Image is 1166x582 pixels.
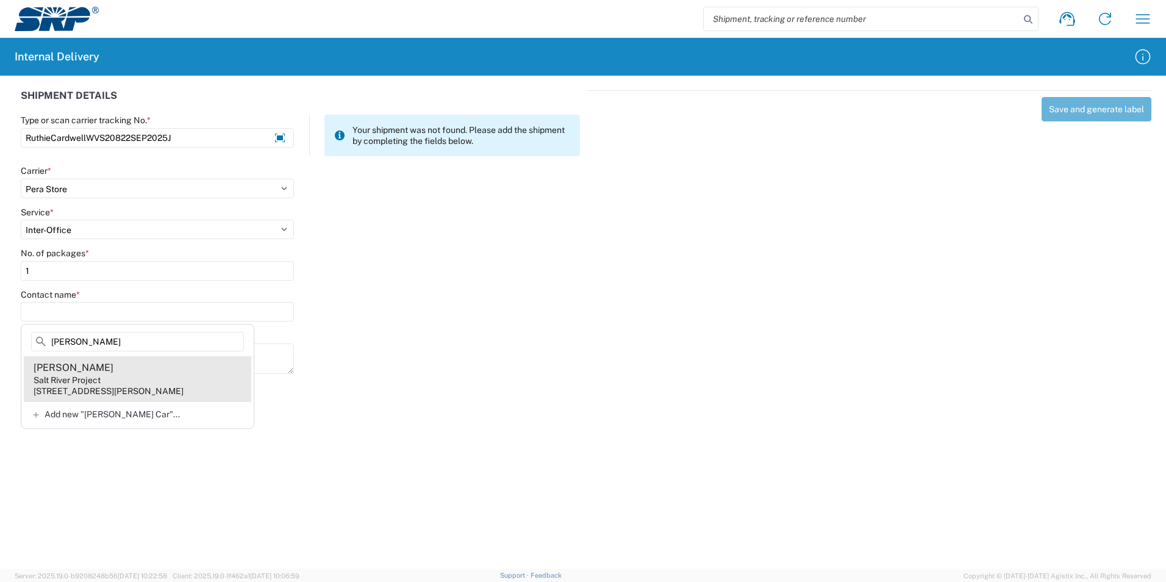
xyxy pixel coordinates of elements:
span: Add new "[PERSON_NAME] Car"... [45,409,180,420]
img: srp [15,7,99,31]
label: Service [21,207,54,218]
div: SHIPMENT DETAILS [21,90,580,115]
span: Client: 2025.19.0-1f462a1 [173,572,299,580]
span: Your shipment was not found. Please add the shipment by completing the fields below. [352,124,570,146]
label: Carrier [21,165,51,176]
span: [DATE] 10:06:59 [250,572,299,580]
div: [STREET_ADDRESS][PERSON_NAME] [34,386,184,397]
label: Contact name [21,289,80,300]
label: Type or scan carrier tracking No. [21,115,151,126]
span: Server: 2025.19.0-b9208248b56 [15,572,167,580]
label: No. of packages [21,248,89,259]
span: [DATE] 10:22:58 [118,572,167,580]
h2: Internal Delivery [15,49,99,64]
span: Copyright © [DATE]-[DATE] Agistix Inc., All Rights Reserved [964,570,1151,581]
div: Salt River Project [34,375,101,386]
input: Shipment, tracking or reference number [704,7,1020,31]
div: [PERSON_NAME] [34,361,113,375]
a: Feedback [531,572,562,579]
a: Support [500,572,531,579]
